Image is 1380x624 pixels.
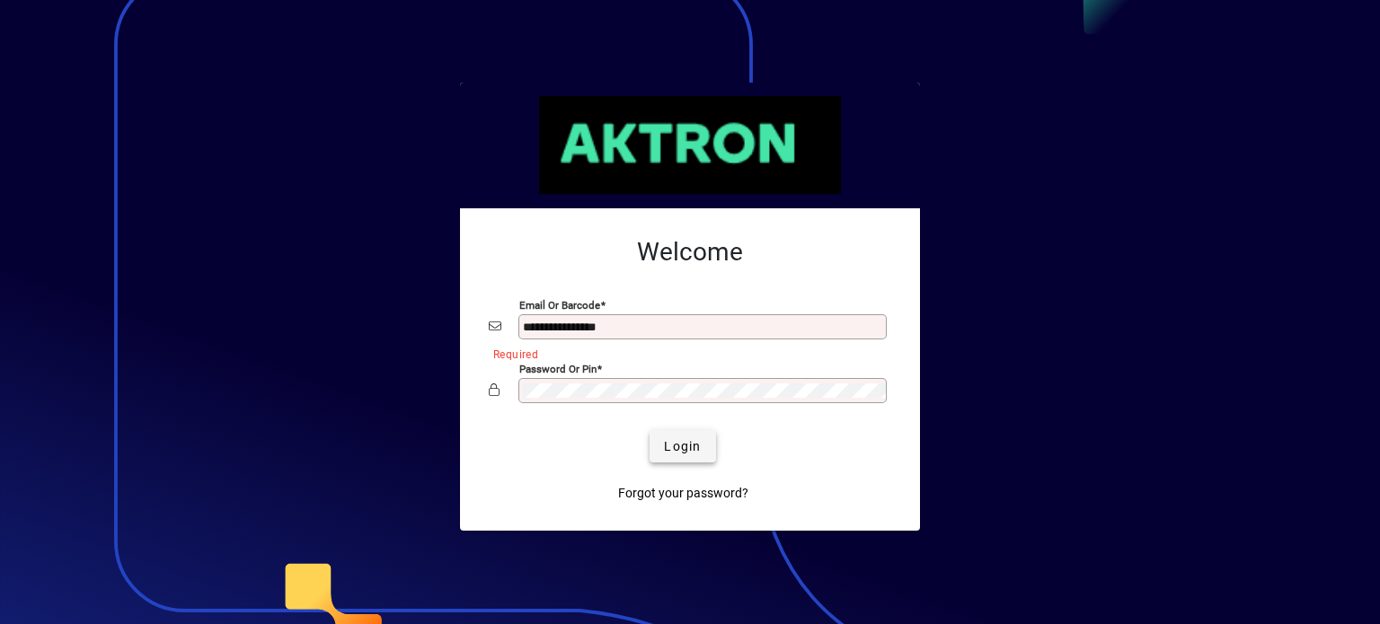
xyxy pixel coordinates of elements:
h2: Welcome [489,237,891,268]
a: Forgot your password? [611,477,756,509]
mat-label: Email or Barcode [519,299,600,312]
span: Login [664,437,701,456]
mat-label: Password or Pin [519,363,597,375]
mat-error: Required [493,344,877,363]
span: Forgot your password? [618,484,748,503]
button: Login [650,430,715,462]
